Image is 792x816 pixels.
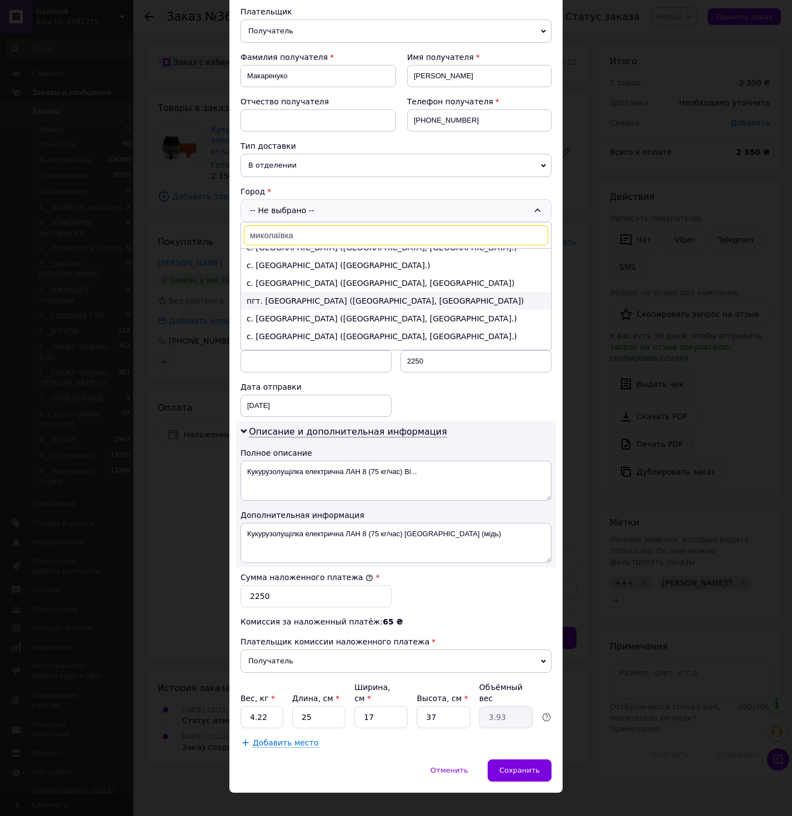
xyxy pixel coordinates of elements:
span: Добавить место [253,738,319,748]
li: пгт. [GEOGRAPHIC_DATA] ([GEOGRAPHIC_DATA], [GEOGRAPHIC_DATA]) [241,292,551,310]
span: Тип доставки [240,142,296,150]
span: Плательщик комиссии наложенного платежа [240,637,429,646]
input: +380 [407,109,552,132]
label: Вес, кг [240,694,275,703]
span: Плательщик [240,7,292,16]
div: Полное описание [240,447,552,459]
span: Сохранить [499,766,540,774]
label: Сумма наложенного платежа [240,573,373,582]
span: Имя получателя [407,53,474,62]
span: Получатель [240,649,552,673]
div: -- Не выбрано -- [240,199,552,221]
label: Ширина, см [354,683,390,703]
div: Дата отправки [240,381,392,392]
textarea: Кукурузолущілка електрична ЛАН 8 (75 кг/час) Ві... [240,461,552,501]
span: Отменить [430,766,468,774]
div: Город [240,186,552,197]
span: Описание и дополнительная информация [249,426,447,437]
li: с. [GEOGRAPHIC_DATA] ([GEOGRAPHIC_DATA].) [241,256,551,274]
div: Объёмный вес [479,682,533,704]
li: с. [GEOGRAPHIC_DATA] ([GEOGRAPHIC_DATA], [GEOGRAPHIC_DATA].) [241,310,551,328]
label: Длина, см [292,694,339,703]
li: пгт. [GEOGRAPHIC_DATA] ([GEOGRAPHIC_DATA], [GEOGRAPHIC_DATA]) [241,345,551,363]
span: 65 ₴ [383,617,403,626]
label: Высота, см [417,694,468,703]
li: с. [GEOGRAPHIC_DATA] ([GEOGRAPHIC_DATA], [GEOGRAPHIC_DATA].) [241,328,551,345]
div: Дополнительная информация [240,510,552,521]
span: Отчество получателя [240,97,329,106]
span: Телефон получателя [407,97,493,106]
textarea: Кукурузолущілка електрична ЛАН 8 (75 кг/час) [GEOGRAPHIC_DATA] (мідь) [240,523,552,563]
input: Найти [244,225,548,245]
div: Комиссия за наложенный платёж: [240,616,552,627]
span: В отделении [240,154,552,177]
span: Получатель [240,19,552,43]
li: с. [GEOGRAPHIC_DATA] ([GEOGRAPHIC_DATA], [GEOGRAPHIC_DATA]) [241,274,551,292]
span: Фамилия получателя [240,53,328,62]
